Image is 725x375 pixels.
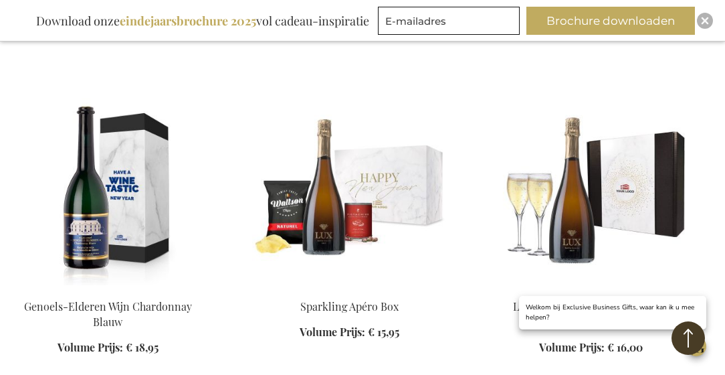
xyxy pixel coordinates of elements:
[58,340,123,354] span: Volume Prijs:
[24,299,192,329] a: Genoels-Elderen Wijn Chardonnay Blauw
[126,340,159,354] span: € 18,95
[58,340,159,356] a: Volume Prijs: € 18,95
[526,7,695,35] button: Brochure downloaden
[494,98,688,285] img: Lux Brut Sparkling Wine With Glasses Gift Box
[494,283,688,295] a: Lux Brut Sparkling Wine With Glasses Gift Box
[539,340,643,356] a: Volume Prijs: € 16,00
[378,7,524,39] form: marketing offers and promotions
[252,283,446,295] a: Sparkling Apero Box
[300,325,365,339] span: Volume Prijs:
[300,299,399,313] a: Sparkling Apéro Box
[252,98,446,285] img: Sparkling Apero Box
[11,283,205,295] a: Genoels-Elderen Chardonnay Blauw
[539,340,605,354] span: Volume Prijs:
[300,325,399,340] a: Volume Prijs: € 15,95
[11,98,205,285] img: Genoels-Elderen Chardonnay Blauw
[697,13,713,29] div: Close
[30,7,375,35] div: Download onze vol cadeau-inspiratie
[368,325,399,339] span: € 15,95
[701,17,709,25] img: Close
[607,340,643,354] span: € 16,00
[378,7,520,35] input: E-mailadres
[513,299,669,329] a: LUX Brut Met Champagneglazen Geschenk
[120,13,256,29] b: eindejaarsbrochure 2025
